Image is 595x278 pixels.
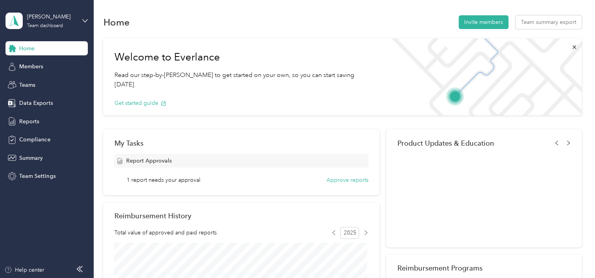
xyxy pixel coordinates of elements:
[27,24,63,28] div: Team dashboard
[126,157,171,165] span: Report Approvals
[103,18,129,26] h1: Home
[127,176,200,184] span: 1 report needs your approval
[27,13,76,21] div: [PERSON_NAME]
[397,139,494,147] span: Product Updates & Education
[19,117,39,126] span: Reports
[340,227,359,239] span: 2025
[327,176,368,184] button: Approve reports
[397,264,570,272] h2: Reimbursement Programs
[19,154,43,162] span: Summary
[19,172,55,180] span: Team Settings
[114,99,166,107] button: Get started guide
[19,44,34,53] span: Home
[19,135,50,144] span: Compliance
[114,139,368,147] div: My Tasks
[114,212,191,220] h2: Reimbursement History
[4,266,44,274] button: Help center
[459,15,508,29] button: Invite members
[114,70,372,90] p: Read our step-by-[PERSON_NAME] to get started on your own, so you can start saving [DATE].
[114,51,372,64] h1: Welcome to Everlance
[114,229,216,237] span: Total value of approved and paid reports
[19,62,43,71] span: Members
[19,99,53,107] span: Data Exports
[384,38,582,115] img: Welcome to everlance
[515,15,582,29] button: Team summary export
[551,234,595,278] iframe: Everlance-gr Chat Button Frame
[19,81,35,89] span: Teams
